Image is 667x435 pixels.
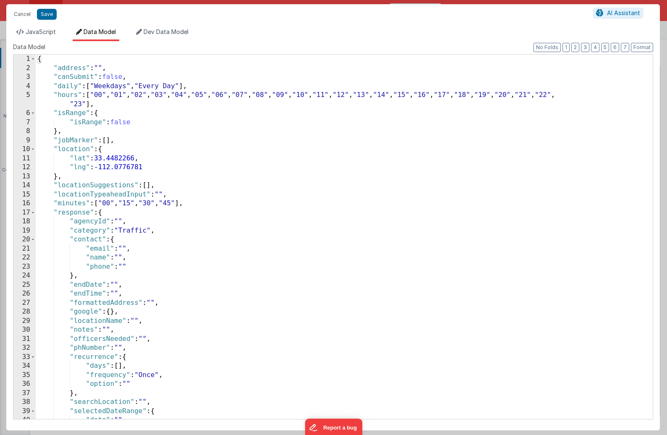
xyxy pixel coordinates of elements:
[13,118,36,127] div: 7
[10,8,35,20] button: Cancel
[13,280,36,290] div: 25
[13,82,36,91] div: 4
[571,43,579,52] button: 2
[144,28,188,35] span: Dev Data Model
[13,217,36,226] div: 18
[13,190,36,199] div: 15
[13,226,36,236] div: 19
[593,8,643,18] button: AI Assistant
[13,244,36,254] div: 21
[13,55,36,64] div: 1
[13,163,36,172] div: 12
[13,362,36,371] div: 34
[13,262,36,272] div: 23
[13,317,36,326] div: 29
[631,43,653,52] button: Format
[13,371,36,380] div: 35
[611,43,619,52] button: 6
[607,9,640,16] span: AI Assistant
[13,127,36,136] div: 8
[534,43,561,52] button: No Folds
[13,389,36,398] div: 37
[562,43,570,52] button: 1
[13,145,36,154] div: 10
[621,43,629,52] button: 7
[13,398,36,407] div: 38
[13,154,36,163] div: 11
[13,343,36,353] div: 32
[13,307,36,317] div: 28
[13,235,36,244] div: 20
[601,43,609,52] button: 5
[13,181,36,190] div: 14
[13,289,36,299] div: 26
[13,172,36,181] div: 13
[13,43,45,51] span: Data Model
[13,136,36,145] div: 9
[13,208,36,217] div: 17
[13,199,36,208] div: 16
[13,325,36,335] div: 30
[13,353,36,362] div: 33
[13,271,36,280] div: 24
[13,109,36,118] div: 6
[13,253,36,262] div: 22
[84,28,116,35] span: Data Model
[13,299,36,308] div: 27
[13,73,36,82] div: 3
[13,91,36,109] div: 5
[13,416,36,425] div: 40
[581,43,589,52] button: 3
[13,380,36,389] div: 36
[591,43,599,52] button: 4
[37,9,57,20] button: Save
[13,407,36,416] div: 39
[13,335,36,344] div: 31
[26,28,56,35] span: JavaScript
[13,64,36,73] div: 2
